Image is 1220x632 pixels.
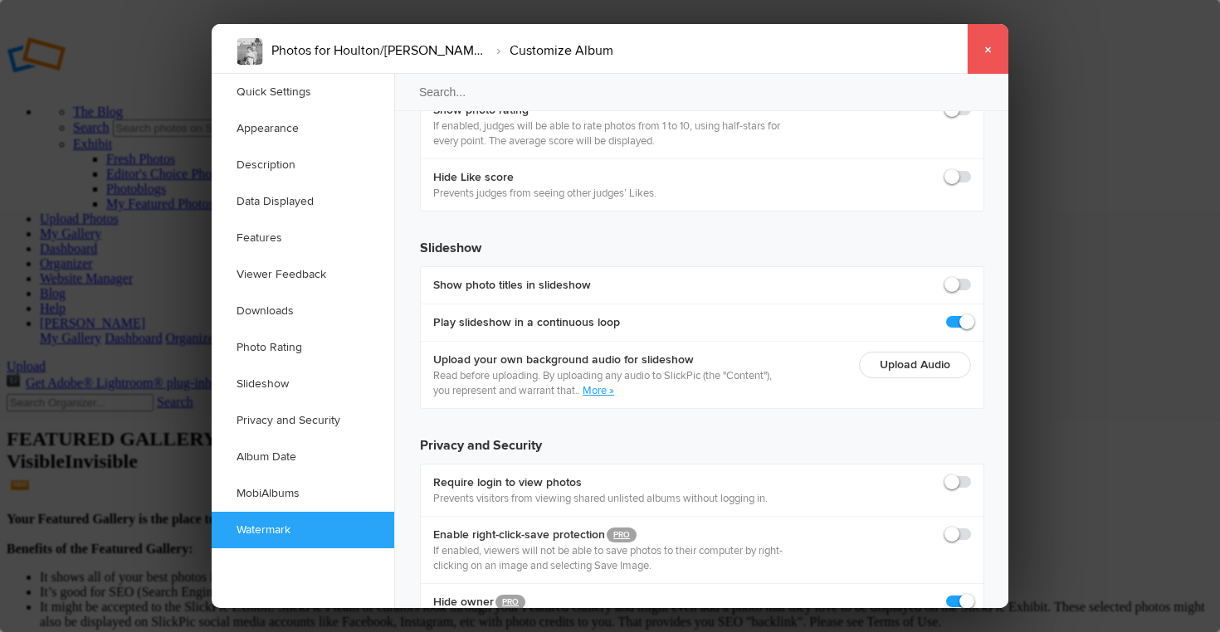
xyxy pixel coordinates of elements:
a: Privacy and Security [212,402,394,439]
a: Description [212,147,394,183]
a: Photo Rating [212,329,394,366]
a: × [967,24,1008,74]
a: Features [212,220,394,256]
sp-upload-button: Upload Audio [859,352,971,378]
b: Upload your own background audio for slideshow [433,352,783,368]
a: Data Displayed [212,183,394,220]
p: Read before uploading. By uploading any audio to SlickPic (the "Content"), you represent and warr... [433,368,783,398]
p: Prevents judges from seeing other judges’ Likes. [433,186,656,201]
input: Search... [393,73,1011,111]
a: Appearance [212,110,394,147]
li: Photos for Houlton/[PERSON_NAME] Family [271,36,487,65]
a: MobiAlbums [212,475,394,512]
b: Play slideshow in a continuous loop [433,314,620,331]
p: Prevents visitors from viewing shared unlisted albums without logging in. [433,491,768,506]
span: .. [575,384,583,397]
h3: Slideshow [420,225,984,258]
b: Require login to view photos [433,474,768,491]
p: If enabled, viewers will not be able to save photos to their computer by right-clicking on an ima... [433,543,783,573]
p: If enabled, judges will be able to rate photos from 1 to 10, using half-stars for every point. Th... [433,119,783,148]
b: Enable right-click-save protection [433,527,783,543]
b: Hide Like score [433,169,656,186]
a: Album Date [212,439,394,475]
a: PRO [495,595,525,610]
img: IMG_JUDITH_A0001.jpg [237,38,263,65]
a: Slideshow [212,366,394,402]
a: Viewer Feedback [212,256,394,293]
a: Upload Audio [880,357,950,372]
a: Downloads [212,293,394,329]
b: Hide owner [433,594,783,610]
li: Customize Album [487,36,613,65]
a: PRO [607,527,637,542]
a: More » [583,384,614,397]
h3: Privacy and Security [420,422,984,455]
a: Quick Settings [212,74,394,110]
b: Show photo titles in slideshow [433,277,591,294]
a: Watermark [212,512,394,548]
